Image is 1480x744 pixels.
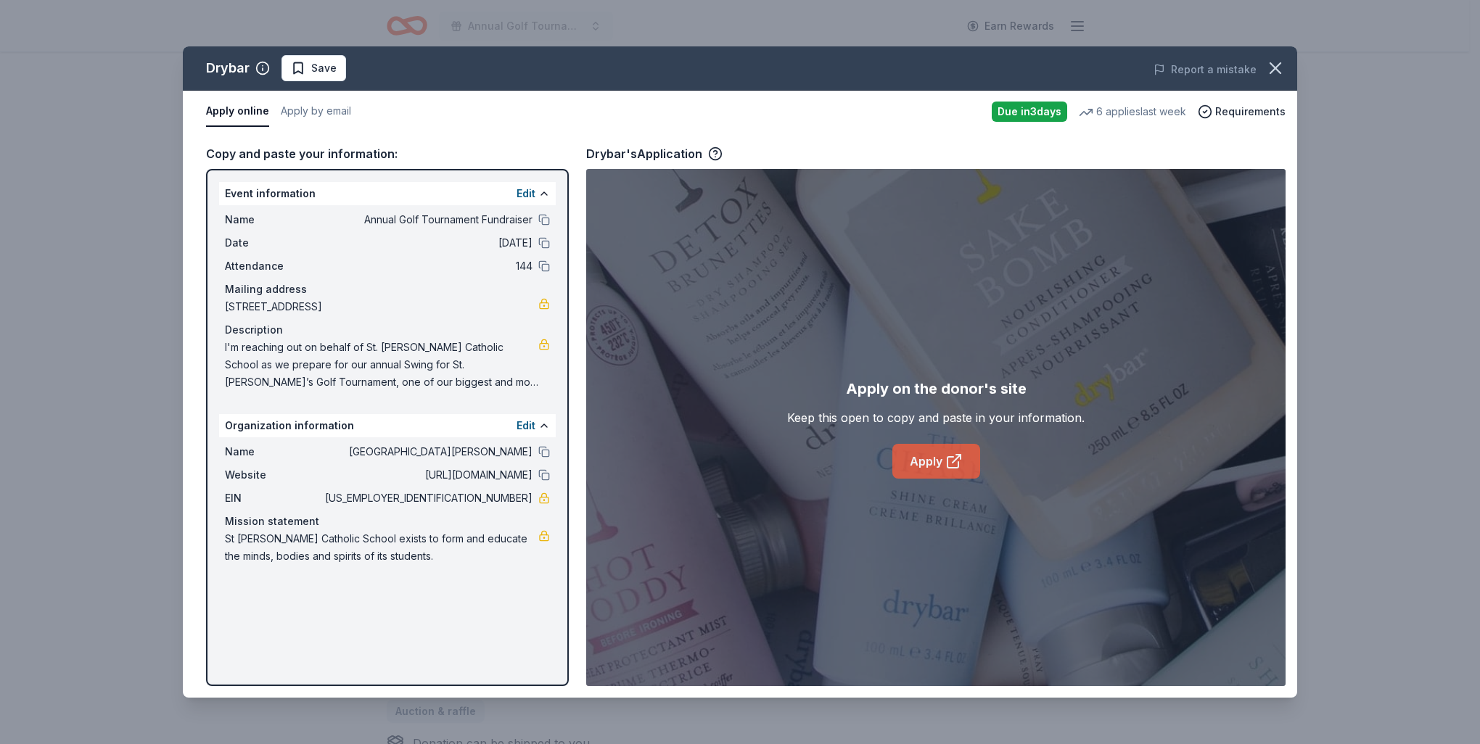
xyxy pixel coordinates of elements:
button: Report a mistake [1154,61,1257,78]
button: Apply online [206,96,269,127]
span: Requirements [1215,103,1286,120]
span: Name [225,211,322,228]
span: [URL][DOMAIN_NAME] [322,466,533,484]
div: Mission statement [225,513,550,530]
div: Keep this open to copy and paste in your information. [787,409,1085,426]
span: Website [225,466,322,484]
div: Event information [219,182,556,205]
span: I'm reaching out on behalf of St. [PERSON_NAME] Catholic School as we prepare for our annual Swin... [225,339,538,391]
div: Drybar's Application [586,144,723,163]
button: Requirements [1198,103,1286,120]
span: 144 [322,257,533,275]
span: St [PERSON_NAME] Catholic School exists to form and educate the minds, bodies and spirits of its ... [225,530,538,565]
span: Date [225,234,322,252]
button: Edit [517,417,535,434]
div: Drybar [206,57,250,80]
a: Apply [892,444,980,479]
span: Annual Golf Tournament Fundraiser [322,211,533,228]
span: Save [311,59,337,77]
span: Attendance [225,257,322,275]
button: Edit [517,185,535,202]
div: Copy and paste your information: [206,144,569,163]
span: [DATE] [322,234,533,252]
button: Apply by email [281,96,351,127]
span: Name [225,443,322,460]
div: Due in 3 days [992,102,1067,122]
div: Apply on the donor's site [846,377,1027,400]
span: EIN [225,489,322,507]
span: [US_EMPLOYER_IDENTIFICATION_NUMBER] [322,489,533,507]
div: Organization information [219,414,556,437]
div: Description [225,321,550,339]
div: 6 applies last week [1079,103,1186,120]
span: [GEOGRAPHIC_DATA][PERSON_NAME] [322,443,533,460]
button: Save [281,55,346,81]
span: [STREET_ADDRESS] [225,298,538,315]
div: Mailing address [225,281,550,298]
